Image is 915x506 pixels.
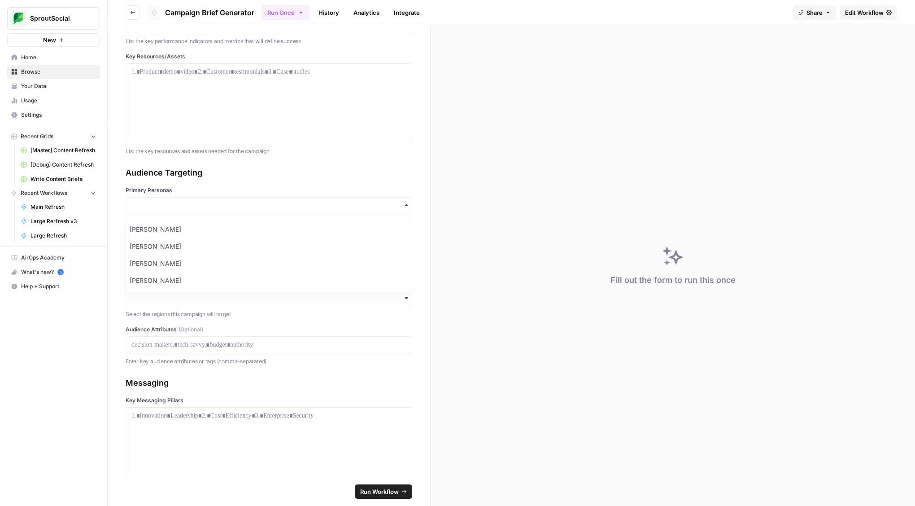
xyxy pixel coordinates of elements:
[126,255,412,272] div: [PERSON_NAME]
[7,79,100,93] a: Your Data
[355,484,412,499] button: Run Workflow
[126,357,412,366] p: Enter key audience attributes or tags (comma-separated)
[7,65,100,79] a: Browse
[165,7,254,18] span: Campaign Brief Generator
[30,232,96,240] span: Large Refresh
[793,5,836,20] button: Share
[313,5,344,20] a: History
[388,5,425,20] a: Integrate
[806,8,823,17] span: Share
[30,203,96,211] span: Main Refresh
[7,186,100,200] button: Recent Workflows
[7,33,100,47] button: New
[126,396,412,405] label: Key Messaging Pillars
[261,5,309,20] button: Run Once
[126,377,412,389] div: Messaging
[21,282,96,290] span: Help + Support
[17,214,100,229] a: Large Rerfresh v3
[30,14,84,23] span: SproutSocial
[610,274,736,286] div: Fill out the form to run this once
[17,200,100,214] a: Main Refresh
[179,326,203,334] span: (Optional)
[126,53,412,61] label: Key Resources/Assets
[21,111,96,119] span: Settings
[17,158,100,172] a: [Debug] Content Refresh
[840,5,897,20] a: Edit Workflow
[30,217,96,225] span: Large Rerfresh v3
[30,175,96,183] span: Write Content Briefs
[126,310,412,319] p: Select the regions this campaign will target
[7,50,100,65] a: Home
[21,82,96,90] span: Your Data
[126,167,412,179] div: Audience Targeting
[30,161,96,169] span: [Debug] Content Refresh
[360,487,399,496] span: Run Workflow
[7,108,100,122] a: Settings
[7,130,100,143] button: Recent Grids
[147,5,254,20] a: Campaign Brief Generator
[21,68,96,76] span: Browse
[126,272,412,289] div: [PERSON_NAME]
[17,229,100,243] a: Large Refresh
[126,326,412,334] label: Audience Attributes
[7,7,100,30] button: Workspace: SproutSocial
[21,53,96,62] span: Home
[126,217,412,226] p: Select the primary personas this campaign targets
[21,132,53,141] span: Recent Grids
[8,265,100,279] div: What's new?
[7,265,100,279] button: What's new? 5
[17,143,100,158] a: [Master] Content Refresh
[21,254,96,262] span: AirOps Academy
[59,270,61,274] text: 5
[126,186,412,194] label: Primary Personas
[126,147,412,156] p: List the key resources and assets needed for the campaign
[57,269,64,275] a: 5
[126,238,412,255] div: [PERSON_NAME]
[126,221,412,238] div: [PERSON_NAME]
[30,146,96,154] span: [Master] Content Refresh
[21,189,67,197] span: Recent Workflows
[43,35,56,44] span: New
[7,279,100,294] button: Help + Support
[348,5,385,20] a: Analytics
[10,10,26,26] img: SproutSocial Logo
[21,97,96,105] span: Usage
[126,37,412,46] p: List the key performance indicators and metrics that will define success
[7,93,100,108] a: Usage
[7,251,100,265] a: AirOps Academy
[17,172,100,186] a: Write Content Briefs
[845,8,884,17] span: Edit Workflow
